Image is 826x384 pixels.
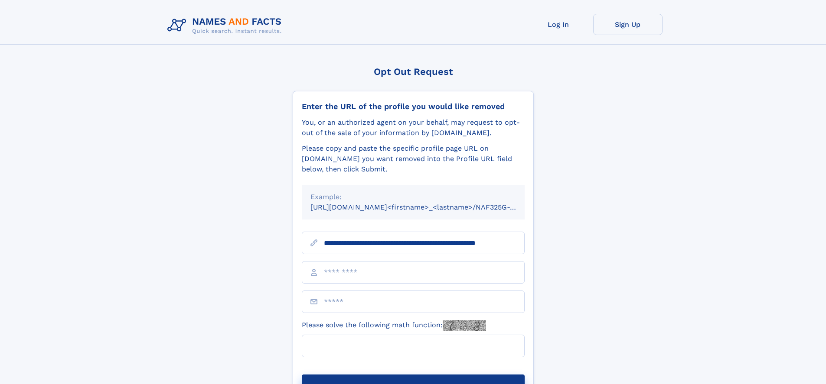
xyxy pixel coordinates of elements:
div: Opt Out Request [293,66,534,77]
small: [URL][DOMAIN_NAME]<firstname>_<lastname>/NAF325G-xxxxxxxx [310,203,541,211]
label: Please solve the following math function: [302,320,486,331]
a: Log In [524,14,593,35]
img: Logo Names and Facts [164,14,289,37]
div: Enter the URL of the profile you would like removed [302,102,525,111]
a: Sign Up [593,14,663,35]
div: You, or an authorized agent on your behalf, may request to opt-out of the sale of your informatio... [302,117,525,138]
div: Please copy and paste the specific profile page URL on [DOMAIN_NAME] you want removed into the Pr... [302,143,525,174]
div: Example: [310,192,516,202]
